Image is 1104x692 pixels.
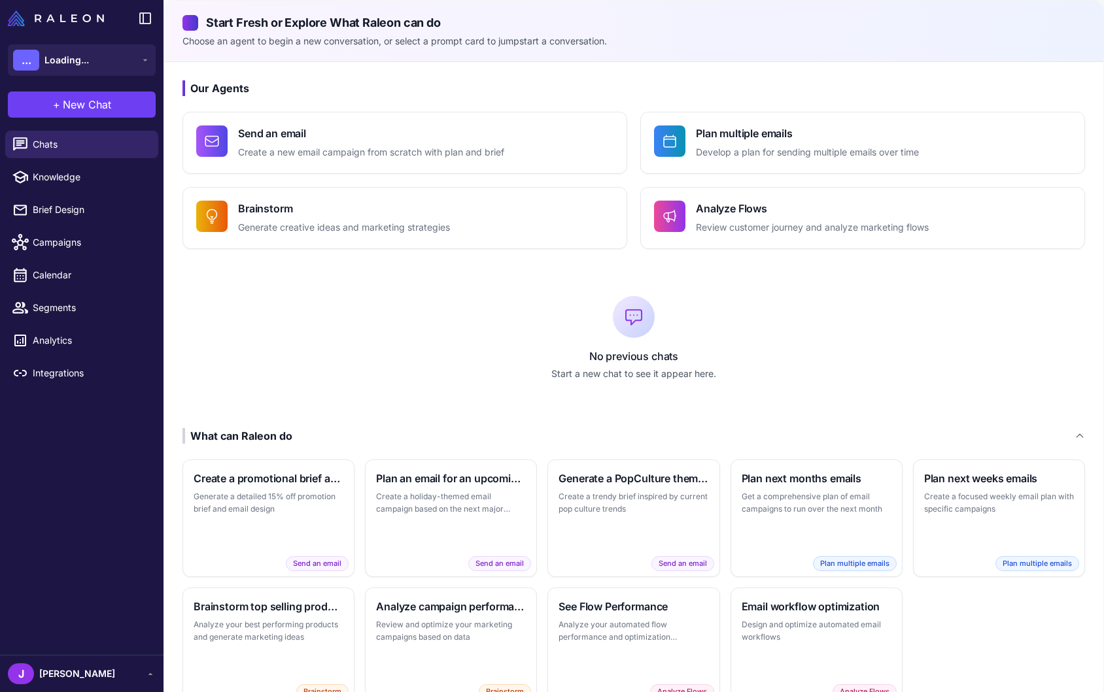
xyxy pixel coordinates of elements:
[559,470,708,486] h3: Generate a PopCulture themed brief
[182,34,1085,48] p: Choose an agent to begin a new conversation, or select a prompt card to jumpstart a conversation.
[8,10,104,26] img: Raleon Logo
[742,470,891,486] h3: Plan next months emails
[651,556,714,571] span: Send an email
[182,348,1085,364] p: No previous chats
[696,220,929,235] p: Review customer journey and analyze marketing flows
[33,366,148,380] span: Integrations
[44,53,89,67] span: Loading...
[547,459,719,577] button: Generate a PopCulture themed briefCreate a trendy brief inspired by current pop culture trendsSen...
[376,470,526,486] h3: Plan an email for an upcoming holiday
[559,599,708,614] h3: See Flow Performance
[8,10,109,26] a: Raleon Logo
[33,301,148,315] span: Segments
[924,490,1074,516] p: Create a focused weekly email plan with specific campaigns
[8,91,156,118] button: +New Chat
[813,556,897,571] span: Plan multiple emails
[53,97,60,112] span: +
[238,201,450,216] h4: Brainstorm
[194,599,343,614] h3: Brainstorm top selling products
[5,163,158,191] a: Knowledge
[182,428,292,444] div: What can Raleon do
[5,131,158,158] a: Chats
[5,294,158,321] a: Segments
[13,50,39,71] div: ...
[39,667,115,681] span: [PERSON_NAME]
[913,459,1085,577] button: Plan next weeks emailsCreate a focused weekly email plan with specific campaignsPlan multiple emails
[924,470,1074,486] h3: Plan next weeks emails
[33,137,148,152] span: Chats
[5,196,158,223] a: Brief Design
[182,367,1085,381] p: Start a new chat to see it appear here.
[376,599,526,614] h3: Analyze campaign performance
[5,229,158,256] a: Campaigns
[640,112,1085,174] button: Plan multiple emailsDevelop a plan for sending multiple emails over time
[742,599,891,614] h3: Email workflow optimization
[376,490,526,516] p: Create a holiday-themed email campaign based on the next major holiday
[365,459,537,577] button: Plan an email for an upcoming holidayCreate a holiday-themed email campaign based on the next maj...
[640,187,1085,249] button: Analyze FlowsReview customer journey and analyze marketing flows
[182,80,1085,96] h3: Our Agents
[33,268,148,282] span: Calendar
[742,490,891,516] p: Get a comprehensive plan of email campaigns to run over the next month
[33,170,148,184] span: Knowledge
[182,14,1085,31] h2: Start Fresh or Explore What Raleon can do
[5,359,158,387] a: Integrations
[194,470,343,486] h3: Create a promotional brief and email
[731,459,903,577] button: Plan next months emailsGet a comprehensive plan of email campaigns to run over the next monthPlan...
[33,203,148,217] span: Brief Design
[194,618,343,644] p: Analyze your best performing products and generate marketing ideas
[5,261,158,289] a: Calendar
[995,556,1079,571] span: Plan multiple emails
[182,112,627,174] button: Send an emailCreate a new email campaign from scratch with plan and brief
[238,220,450,235] p: Generate creative ideas and marketing strategies
[559,618,708,644] p: Analyze your automated flow performance and optimization opportunities
[696,125,919,141] h4: Plan multiple emails
[33,333,148,348] span: Analytics
[8,44,156,76] button: ...Loading...
[5,327,158,354] a: Analytics
[559,490,708,516] p: Create a trendy brief inspired by current pop culture trends
[194,490,343,516] p: Generate a detailed 15% off promotion brief and email design
[8,663,34,684] div: J
[63,97,111,112] span: New Chat
[238,145,504,160] p: Create a new email campaign from scratch with plan and brief
[696,201,929,216] h4: Analyze Flows
[696,145,919,160] p: Develop a plan for sending multiple emails over time
[742,618,891,644] p: Design and optimize automated email workflows
[286,556,349,571] span: Send an email
[376,618,526,644] p: Review and optimize your marketing campaigns based on data
[468,556,531,571] span: Send an email
[238,125,504,141] h4: Send an email
[182,187,627,249] button: BrainstormGenerate creative ideas and marketing strategies
[182,459,354,577] button: Create a promotional brief and emailGenerate a detailed 15% off promotion brief and email designS...
[33,235,148,250] span: Campaigns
